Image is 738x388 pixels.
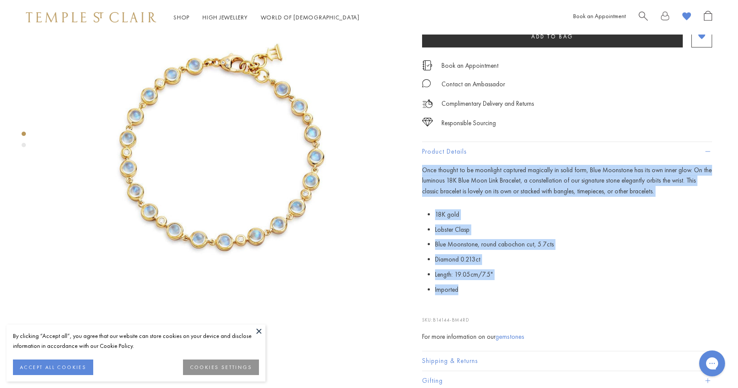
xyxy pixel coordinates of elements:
a: Search [639,11,648,24]
img: icon_delivery.svg [422,98,433,109]
a: High JewelleryHigh Jewellery [202,13,248,21]
p: Once thought to be moonlight captured magically in solid form, Blue Moonstone has its own inner g... [422,165,712,197]
img: MessageIcon-01_2.svg [422,79,431,88]
img: icon_appointment.svg [422,60,432,70]
p: SKU: [422,307,712,324]
div: Product gallery navigation [22,129,26,154]
a: Open Shopping Bag [704,11,712,24]
a: gemstones [495,332,524,341]
div: For more information on our [422,331,712,342]
img: Temple St. Clair [26,12,156,22]
button: Shipping & Returns [422,351,712,371]
li: Diamond 0.213ct [435,252,712,267]
li: Lobster Clasp [435,222,712,237]
button: ACCEPT ALL COOKIES [13,360,93,375]
p: Complimentary Delivery and Returns [442,98,534,109]
img: icon_sourcing.svg [422,118,433,126]
a: ShopShop [173,13,189,21]
a: Book an Appointment [573,12,626,20]
button: Add to bag [422,25,683,47]
li: Blue Moonstone, round cabochon cut, 5.7cts [435,237,712,252]
a: World of [DEMOGRAPHIC_DATA]World of [DEMOGRAPHIC_DATA] [261,13,360,21]
div: Contact an Ambassador [442,79,505,90]
button: Product Details [422,142,712,161]
span: B14144-BM4RD [433,317,469,323]
span: Add to bag [531,33,574,40]
li: Imported [435,282,712,297]
div: By clicking “Accept all”, you agree that our website can store cookies on your device and disclos... [13,331,259,351]
nav: Main navigation [173,12,360,23]
div: Responsible Sourcing [442,118,496,129]
a: View Wishlist [682,11,691,24]
a: Book an Appointment [442,61,498,70]
button: COOKIES SETTINGS [183,360,259,375]
li: 18K gold [435,207,712,222]
iframe: Gorgias live chat messenger [695,347,729,379]
li: Length: 19.05cm/7.5" [435,267,712,282]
